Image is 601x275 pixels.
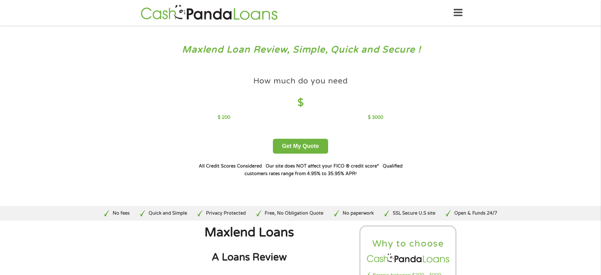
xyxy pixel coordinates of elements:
[343,210,374,217] p: No paperwork
[366,238,451,250] h2: Why to choose
[218,96,383,109] h4: $
[265,210,323,217] p: Free, No Obligation Quote
[368,114,383,121] p: $ 3000
[253,76,348,86] h4: How much do you need
[139,4,280,22] img: GetLoanNow Logo
[454,210,497,217] p: Open & Funds 24/7
[18,44,583,56] h3: Maxlend Loan Review, Simple, Quick and Secure !
[218,114,230,121] p: $ 200
[266,163,379,169] strong: Our site does NOT affect your FICO ® credit score*
[206,210,246,217] p: Privacy Protected
[113,210,130,217] p: No fees
[273,139,328,154] button: Get My Quote
[199,163,262,169] strong: All Credit Scores Considered
[393,210,435,217] p: SSL Secure U.S site
[144,251,354,264] h2: A Loans Review
[149,210,187,217] p: Quick and Simple
[204,225,294,240] span: Maxlend Loans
